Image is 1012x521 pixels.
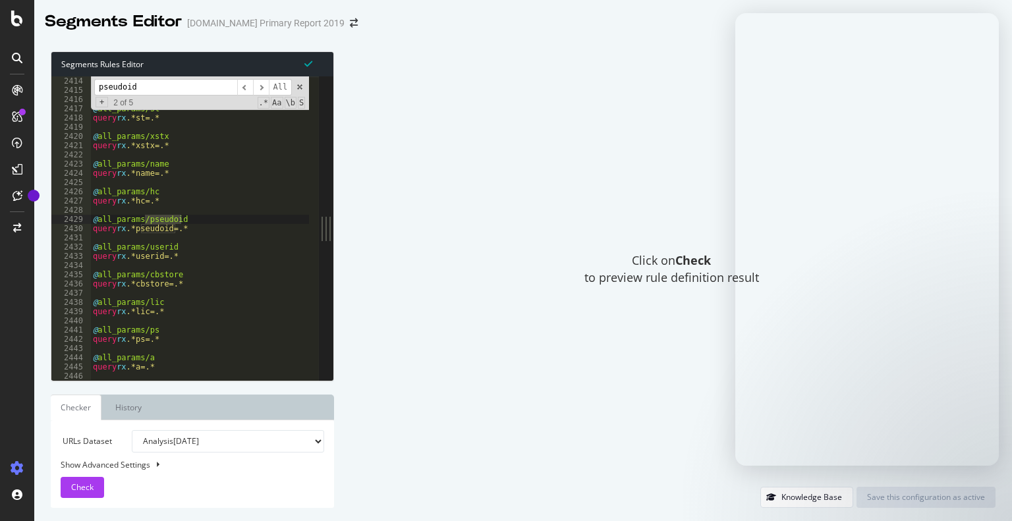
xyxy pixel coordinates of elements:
div: 2426 [51,187,91,196]
div: Segments Rules Editor [51,52,333,76]
div: 2418 [51,113,91,123]
span: ​ [237,79,253,96]
div: 2438 [51,298,91,307]
span: Syntax is valid [304,57,312,70]
span: RegExp Search [258,97,269,109]
div: 2440 [51,316,91,325]
a: Checker [51,395,101,420]
iframe: Intercom live chat [967,476,999,508]
div: 2416 [51,95,91,104]
a: Knowledge Base [760,491,853,503]
span: ​ [253,79,269,96]
span: 2 of 5 [108,98,138,107]
input: Search for [94,79,237,96]
span: Search In Selection [298,97,305,109]
div: 2425 [51,178,91,187]
div: 2430 [51,224,91,233]
div: 2439 [51,307,91,316]
div: 2444 [51,353,91,362]
div: 2446 [51,371,91,381]
div: 2421 [51,141,91,150]
a: History [105,395,152,420]
button: Check [61,477,104,498]
div: 2435 [51,270,91,279]
div: 2417 [51,104,91,113]
div: 2420 [51,132,91,141]
span: Check [71,481,94,493]
div: 2437 [51,288,91,298]
div: 2429 [51,215,91,224]
div: 2431 [51,233,91,242]
div: 2442 [51,335,91,344]
span: Alt-Enter [269,79,293,96]
div: 2432 [51,242,91,252]
div: 2436 [51,279,91,288]
div: arrow-right-arrow-left [350,18,358,28]
div: 2424 [51,169,91,178]
div: 2428 [51,206,91,215]
strong: Check [675,252,711,268]
div: 2441 [51,325,91,335]
div: [DOMAIN_NAME] Primary Report 2019 [187,16,345,30]
div: Save this configuration as active [867,491,985,503]
div: Segments Editor [45,11,182,33]
div: Show Advanced Settings [51,459,314,470]
div: 2422 [51,150,91,159]
div: 2434 [51,261,91,270]
div: Tooltip anchor [28,190,40,202]
div: 2427 [51,196,91,206]
div: 2415 [51,86,91,95]
div: 2423 [51,159,91,169]
span: Toggle Replace mode [96,97,108,107]
span: CaseSensitive Search [271,97,283,109]
button: Save this configuration as active [857,487,996,508]
label: URLs Dataset [51,430,122,452]
span: Click on to preview rule definition result [584,252,759,286]
div: 2433 [51,252,91,261]
div: 2419 [51,123,91,132]
span: Whole Word Search [285,97,296,109]
div: 2445 [51,362,91,371]
div: 2414 [51,76,91,86]
div: 2443 [51,344,91,353]
iframe: Intercom live chat [735,13,999,466]
button: Knowledge Base [760,487,853,508]
div: Knowledge Base [781,491,842,503]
